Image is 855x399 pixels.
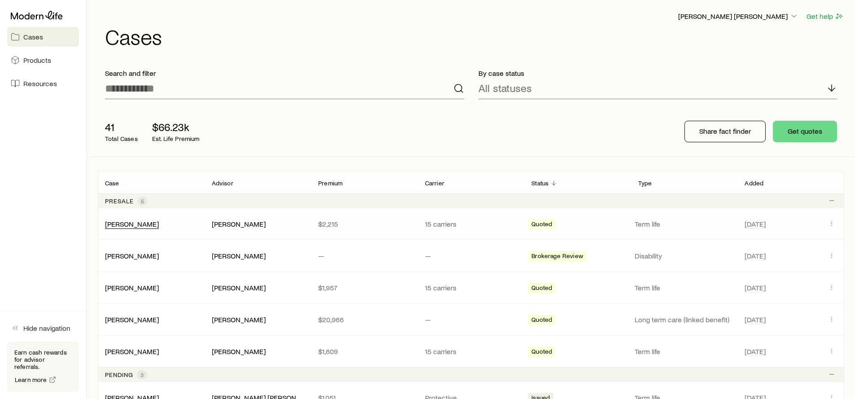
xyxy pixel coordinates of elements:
[745,315,766,324] span: [DATE]
[531,284,552,294] span: Quoted
[152,121,200,133] p: $66.23k
[105,283,159,293] div: [PERSON_NAME]
[684,121,766,142] button: Share fact finder
[15,377,47,383] span: Learn more
[212,347,266,356] div: [PERSON_NAME]
[635,219,734,228] p: Term life
[212,283,266,293] div: [PERSON_NAME]
[773,121,837,142] button: Get quotes
[105,315,159,324] div: [PERSON_NAME]
[318,180,342,187] p: Premium
[318,315,411,324] p: $20,966
[7,50,79,70] a: Products
[105,121,138,133] p: 41
[105,283,159,292] a: [PERSON_NAME]
[635,251,734,260] p: Disability
[7,27,79,47] a: Cases
[105,347,159,356] div: [PERSON_NAME]
[23,324,70,333] span: Hide navigation
[531,348,552,357] span: Quoted
[745,180,763,187] p: Added
[425,251,517,260] p: —
[105,251,159,260] a: [PERSON_NAME]
[105,135,138,142] p: Total Cases
[531,180,548,187] p: Status
[478,82,532,94] p: All statuses
[318,219,411,228] p: $2,215
[635,283,734,292] p: Term life
[531,220,552,230] span: Quoted
[425,219,517,228] p: 15 carriers
[7,342,79,392] div: Earn cash rewards for advisor referrals.Learn more
[745,283,766,292] span: [DATE]
[7,74,79,93] a: Resources
[152,135,200,142] p: Est. Life Premium
[745,347,766,356] span: [DATE]
[105,69,464,78] p: Search and filter
[105,371,133,378] p: Pending
[105,251,159,261] div: [PERSON_NAME]
[478,69,837,78] p: By case status
[105,180,119,187] p: Case
[105,219,159,228] a: [PERSON_NAME]
[23,56,51,65] span: Products
[678,11,799,22] button: [PERSON_NAME] [PERSON_NAME]
[678,12,798,21] p: [PERSON_NAME] [PERSON_NAME]
[318,347,411,356] p: $1,609
[745,251,766,260] span: [DATE]
[318,283,411,292] p: $1,957
[635,347,734,356] p: Term life
[635,315,734,324] p: Long term care (linked benefit)
[105,315,159,324] a: [PERSON_NAME]
[212,251,266,261] div: [PERSON_NAME]
[425,180,444,187] p: Carrier
[7,318,79,338] button: Hide navigation
[105,26,844,47] h1: Cases
[318,251,411,260] p: —
[140,371,144,378] span: 3
[638,180,652,187] p: Type
[425,283,517,292] p: 15 carriers
[105,197,134,205] p: Presale
[212,315,266,324] div: [PERSON_NAME]
[699,127,751,136] p: Share fact finder
[23,79,57,88] span: Resources
[531,252,583,262] span: Brokerage Review
[212,219,266,229] div: [PERSON_NAME]
[212,180,233,187] p: Advisor
[745,219,766,228] span: [DATE]
[425,315,517,324] p: —
[141,197,144,205] span: 5
[806,11,844,22] button: Get help
[425,347,517,356] p: 15 carriers
[105,347,159,355] a: [PERSON_NAME]
[14,349,72,370] p: Earn cash rewards for advisor referrals.
[531,316,552,325] span: Quoted
[105,219,159,229] div: [PERSON_NAME]
[23,32,43,41] span: Cases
